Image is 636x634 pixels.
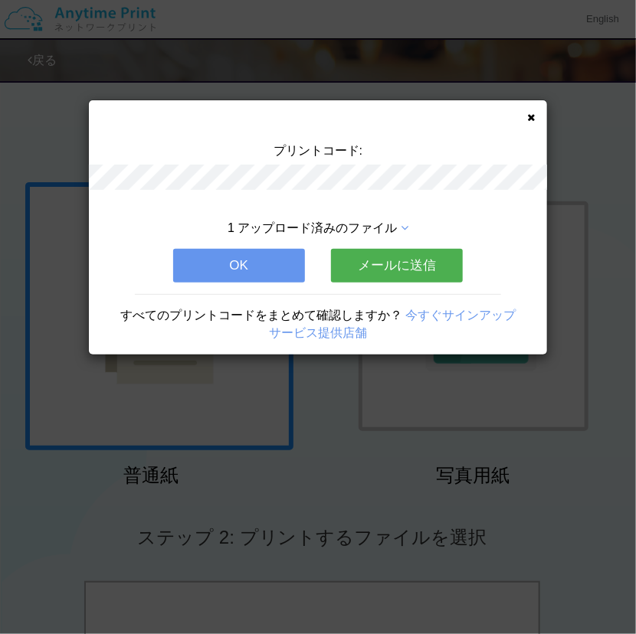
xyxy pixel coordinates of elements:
[269,326,367,339] a: サービス提供店舗
[405,309,516,322] a: 今すぐサインアップ
[274,144,362,157] span: プリントコード:
[120,309,402,322] span: すべてのプリントコードをまとめて確認しますか？
[173,249,305,283] button: OK
[228,221,397,234] span: 1 アップロード済みのファイル
[331,249,463,283] button: メールに送信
